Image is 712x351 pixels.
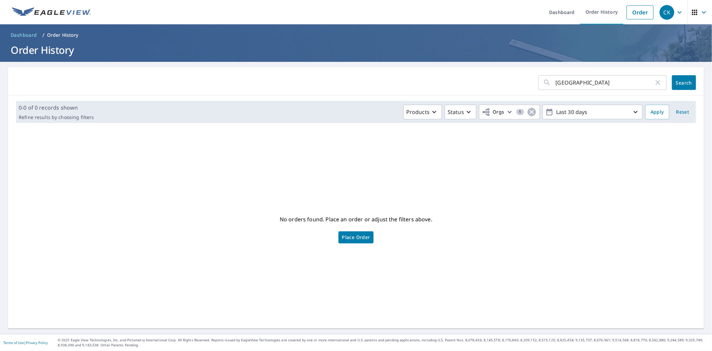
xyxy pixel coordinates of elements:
a: Terms of Use [3,340,24,345]
span: Orgs [482,108,504,116]
p: Order History [47,32,78,38]
p: Products [406,108,430,116]
a: Dashboard [8,30,40,40]
button: Products [403,105,442,119]
h1: Order History [8,43,704,57]
span: Place Order [342,236,370,239]
span: Reset [675,108,691,116]
a: Privacy Policy [26,340,48,345]
nav: breadcrumb [8,30,704,40]
p: Status [448,108,464,116]
p: © 2025 Eagle View Technologies, Inc. and Pictometry International Corp. All Rights Reserved. Repo... [58,338,709,348]
span: Search [677,80,691,86]
button: Orgs1 [479,105,540,119]
span: Apply [651,108,664,116]
button: Apply [645,105,669,119]
p: Refine results by choosing filters [19,114,94,120]
p: 0-0 of 0 records shown [19,104,94,112]
p: No orders found. Place an order or adjust the filters above. [280,214,432,225]
button: Search [672,75,696,90]
p: | [3,341,48,345]
input: Address, Report #, Claim ID, etc. [556,73,654,92]
button: Status [445,105,476,119]
img: EV Logo [12,7,91,17]
p: Last 30 days [553,106,632,118]
a: Order [627,5,654,19]
button: Last 30 days [542,105,643,119]
button: Reset [672,105,693,119]
a: Place Order [338,231,373,243]
li: / [42,31,44,39]
div: CK [660,5,674,20]
span: Dashboard [11,32,37,38]
span: 1 [516,110,524,114]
